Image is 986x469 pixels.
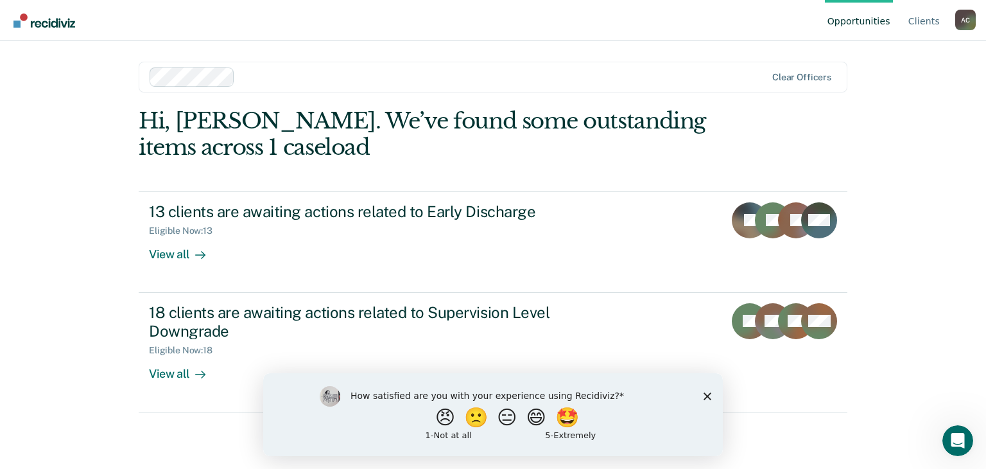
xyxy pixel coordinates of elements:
a: 13 clients are awaiting actions related to Early DischargeEligible Now:13View all [139,191,847,293]
div: 18 clients are awaiting actions related to Supervision Level Downgrade [149,303,600,341]
div: 13 clients are awaiting actions related to Early Discharge [149,202,600,221]
iframe: Intercom live chat [942,425,973,456]
button: Profile dropdown button [955,10,976,30]
div: A C [955,10,976,30]
img: Recidiviz [13,13,75,28]
div: Hi, [PERSON_NAME]. We’ve found some outstanding items across 1 caseload [139,108,705,161]
div: View all [149,236,221,261]
div: Eligible Now : 13 [149,226,223,236]
div: Eligible Now : 18 [149,345,223,356]
iframe: Survey by Kim from Recidiviz [263,373,723,456]
div: Clear officers [772,72,831,83]
div: View all [149,356,221,381]
a: 18 clients are awaiting actions related to Supervision Level DowngradeEligible Now:18View all [139,293,847,412]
